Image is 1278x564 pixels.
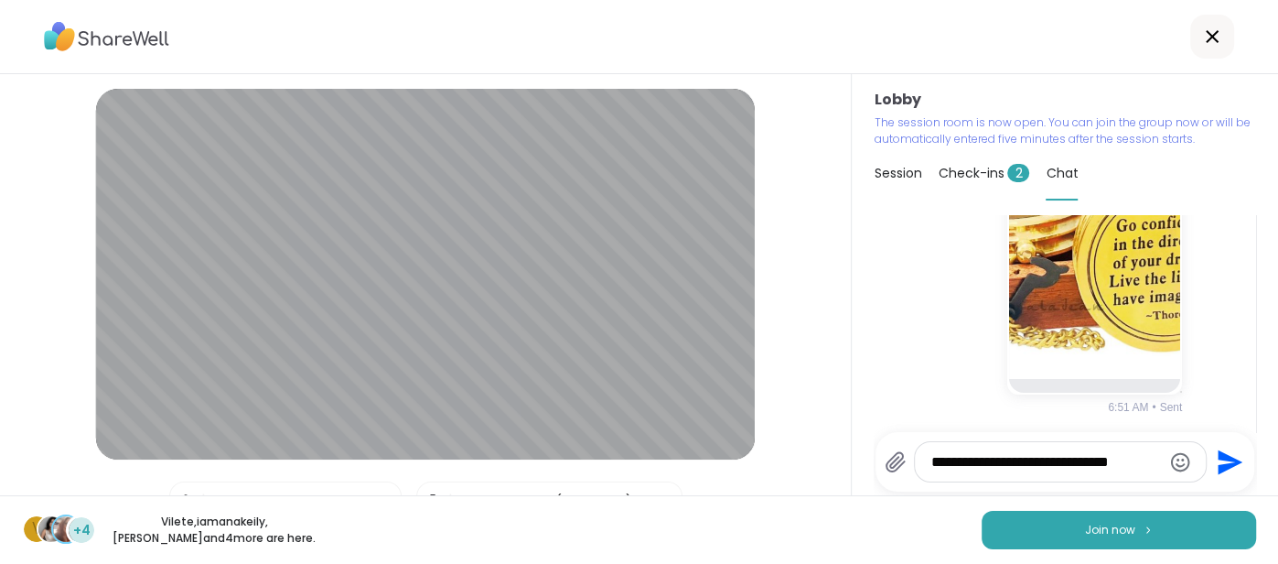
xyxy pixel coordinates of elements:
[201,483,206,519] span: |
[1169,451,1191,473] button: Emoji picker
[44,16,169,58] img: ShareWell Logo
[1085,522,1135,538] span: Join now
[448,483,453,519] span: |
[177,483,194,519] img: Microphone
[931,453,1161,472] textarea: Type your message
[1207,441,1248,483] button: Send
[938,164,1029,182] span: Check-ins
[1143,525,1154,535] img: ShareWell Logomark
[424,483,441,519] img: Camera
[874,114,1256,147] p: The session room is now open. You can join the group now or will be automatically entered five mi...
[1007,164,1029,182] span: 2
[1152,399,1155,416] span: •
[1046,164,1078,182] span: Chat
[874,164,921,182] span: Session
[874,89,1256,111] h3: Lobby
[38,516,64,542] img: iamanakeily
[462,492,632,511] div: Front Camera (04f2:b755)
[215,492,351,511] div: Default - Internal Mic
[53,516,79,542] img: dodi
[112,514,317,547] p: Vilete , iamanakeily , [PERSON_NAME] and 4 more are here.
[982,511,1256,549] button: Join now
[73,521,91,540] span: +4
[1160,399,1183,416] span: Sent
[32,517,42,541] span: V
[1108,399,1148,416] span: 6:51 AM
